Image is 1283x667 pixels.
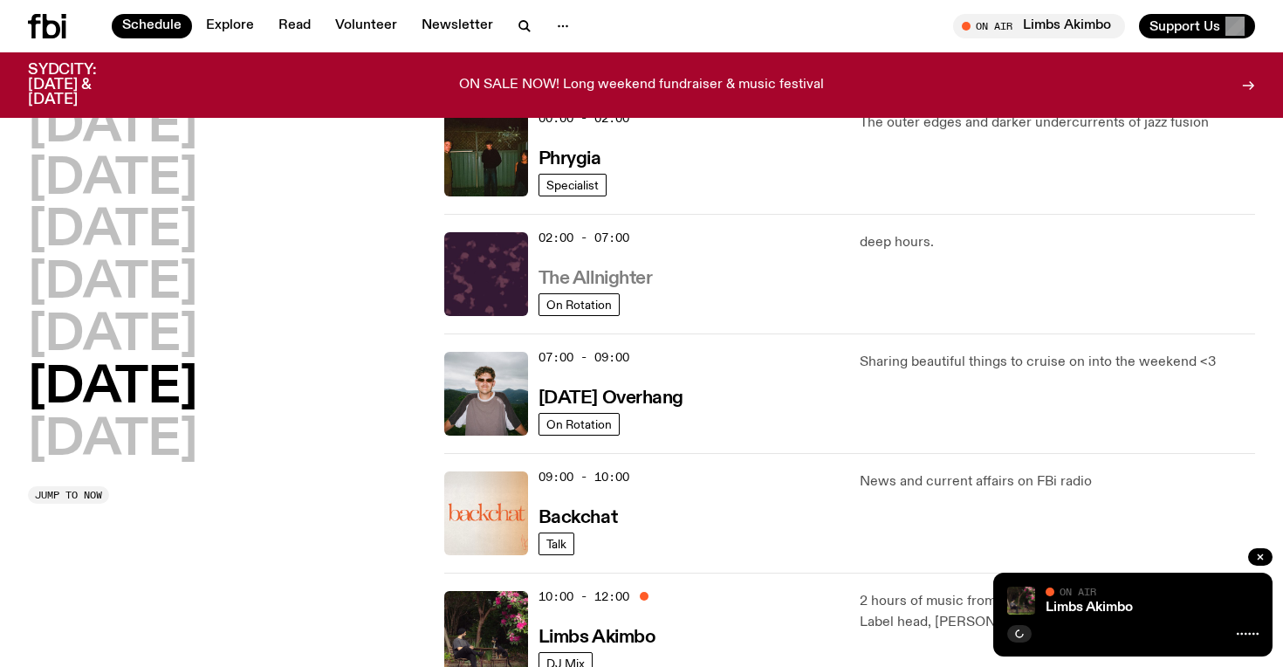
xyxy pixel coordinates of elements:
a: The Allnighter [539,266,653,288]
span: 07:00 - 09:00 [539,349,629,366]
span: 00:00 - 02:00 [539,110,629,127]
span: On Rotation [546,417,612,430]
span: On Rotation [546,298,612,311]
h3: Phrygia [539,150,601,168]
button: [DATE] [28,312,197,361]
button: [DATE] [28,208,197,257]
a: On Rotation [539,413,620,436]
a: Specialist [539,174,607,196]
a: Phrygia [539,147,601,168]
span: Talk [546,537,566,550]
a: On Rotation [539,293,620,316]
h3: Limbs Akimbo [539,629,656,647]
button: On AirLimbs Akimbo [953,14,1125,38]
span: Jump to now [35,490,102,499]
p: News and current affairs on FBi radio [860,471,1255,492]
h3: Backchat [539,509,617,527]
span: 09:00 - 10:00 [539,469,629,485]
img: Harrie Hastings stands in front of cloud-covered sky and rolling hills. He's wearing sunglasses a... [444,352,528,436]
a: [DATE] Overhang [539,386,683,408]
p: Sharing beautiful things to cruise on into the weekend <3 [860,352,1255,373]
a: Limbs Akimbo [1046,601,1133,615]
h3: SYDCITY: [DATE] & [DATE] [28,63,140,107]
a: Volunteer [325,14,408,38]
p: ON SALE NOW! Long weekend fundraiser & music festival [459,78,824,93]
button: [DATE] [28,416,197,465]
img: A greeny-grainy film photo of Bela, John and Bindi at night. They are standing in a backyard on g... [444,113,528,196]
span: On Air [1060,586,1096,597]
span: Specialist [546,178,599,191]
a: Limbs Akimbo [539,625,656,647]
button: [DATE] [28,260,197,309]
button: [DATE] [28,364,197,413]
button: [DATE] [28,103,197,152]
p: deep hours. [860,232,1255,253]
a: Read [268,14,321,38]
p: The outer edges and darker undercurrents of jazz fusion [860,113,1255,134]
a: Talk [539,533,574,555]
button: Jump to now [28,486,109,504]
h3: [DATE] Overhang [539,389,683,408]
span: 02:00 - 07:00 [539,230,629,246]
button: Support Us [1139,14,1255,38]
span: 10:00 - 12:00 [539,588,629,605]
h3: The Allnighter [539,270,653,288]
a: Schedule [112,14,192,38]
p: 2 hours of music from [GEOGRAPHIC_DATA]'s Moonshoe Label head, [PERSON_NAME] AKA Cousin [860,591,1255,633]
img: Jackson sits at an outdoor table, legs crossed and gazing at a black and brown dog also sitting a... [1007,587,1035,615]
button: [DATE] [28,155,197,204]
span: Support Us [1149,18,1220,34]
a: Newsletter [411,14,504,38]
a: Backchat [539,505,617,527]
a: Explore [196,14,264,38]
